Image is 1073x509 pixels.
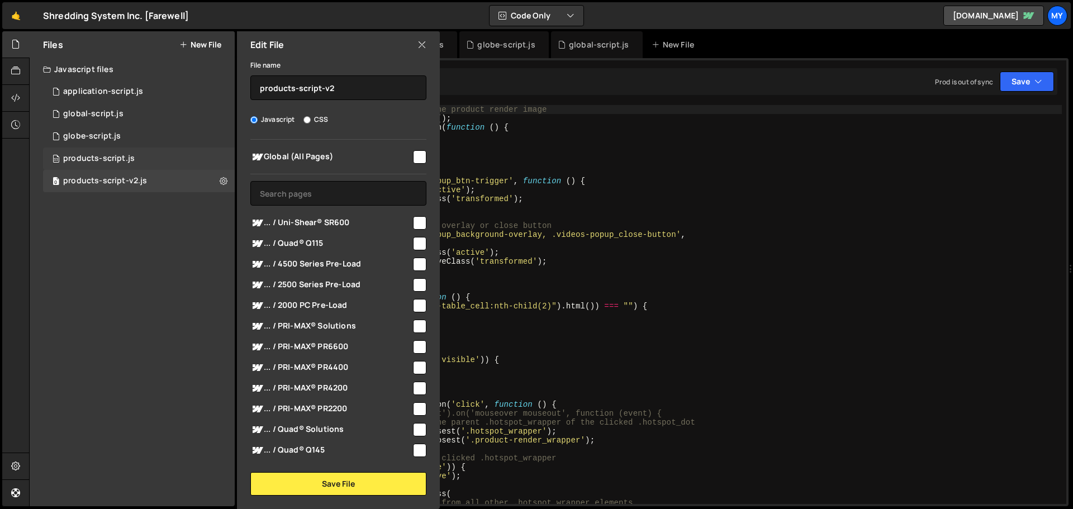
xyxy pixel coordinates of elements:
[652,39,699,50] div: New File
[1000,72,1054,92] button: Save
[63,154,135,164] div: products-script.js
[250,181,426,206] input: Search pages
[30,58,235,80] div: Javascript files
[53,155,59,164] span: 33
[303,114,328,125] label: CSS
[43,9,189,22] div: Shredding System Inc. [Farewell]
[250,444,411,457] span: ... / Quad® Q145
[250,382,411,395] span: ... / PRI-MAX® PR4200
[43,103,235,125] div: 13052/32107.js
[943,6,1044,26] a: [DOMAIN_NAME]
[250,114,295,125] label: Javascript
[490,6,583,26] button: Code Only
[569,39,629,50] div: global-script.js
[63,87,143,97] div: application-script.js
[63,176,147,186] div: products-script-v2.js
[250,216,411,230] span: ... / Uni-Shear® SR600
[63,131,121,141] div: globe-script.js
[935,77,993,87] div: Prod is out of sync
[250,299,411,312] span: ... / 2000 PC Pre-Load
[250,320,411,333] span: ... / PRI-MAX® Solutions
[477,39,535,50] div: globe-script.js
[43,80,235,103] div: 13052/32106.js
[250,278,411,292] span: ... / 2500 Series Pre-Load
[250,39,284,51] h2: Edit File
[43,39,63,51] h2: Files
[250,75,426,100] input: Name
[250,402,411,416] span: ... / PRI-MAX® PR2200
[250,237,411,250] span: ... / Quad® Q115
[63,109,124,119] div: global-script.js
[250,472,426,496] button: Save File
[43,148,235,170] div: 13052/32105.js
[179,40,221,49] button: New File
[43,170,235,192] div: 13052/32218.js
[53,178,59,187] span: 0
[250,258,411,271] span: ... / 4500 Series Pre-Load
[250,361,411,374] span: ... / PRI-MAX® PR4400
[250,340,411,354] span: ... / PRI-MAX® PR6600
[303,116,311,123] input: CSS
[250,116,258,123] input: Javascript
[2,2,30,29] a: 🤙
[250,60,281,71] label: File name
[1047,6,1067,26] a: My
[250,423,411,436] span: ... / Quad® Solutions
[43,125,235,148] div: 13052/32108.js
[250,150,411,164] span: Global (All Pages)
